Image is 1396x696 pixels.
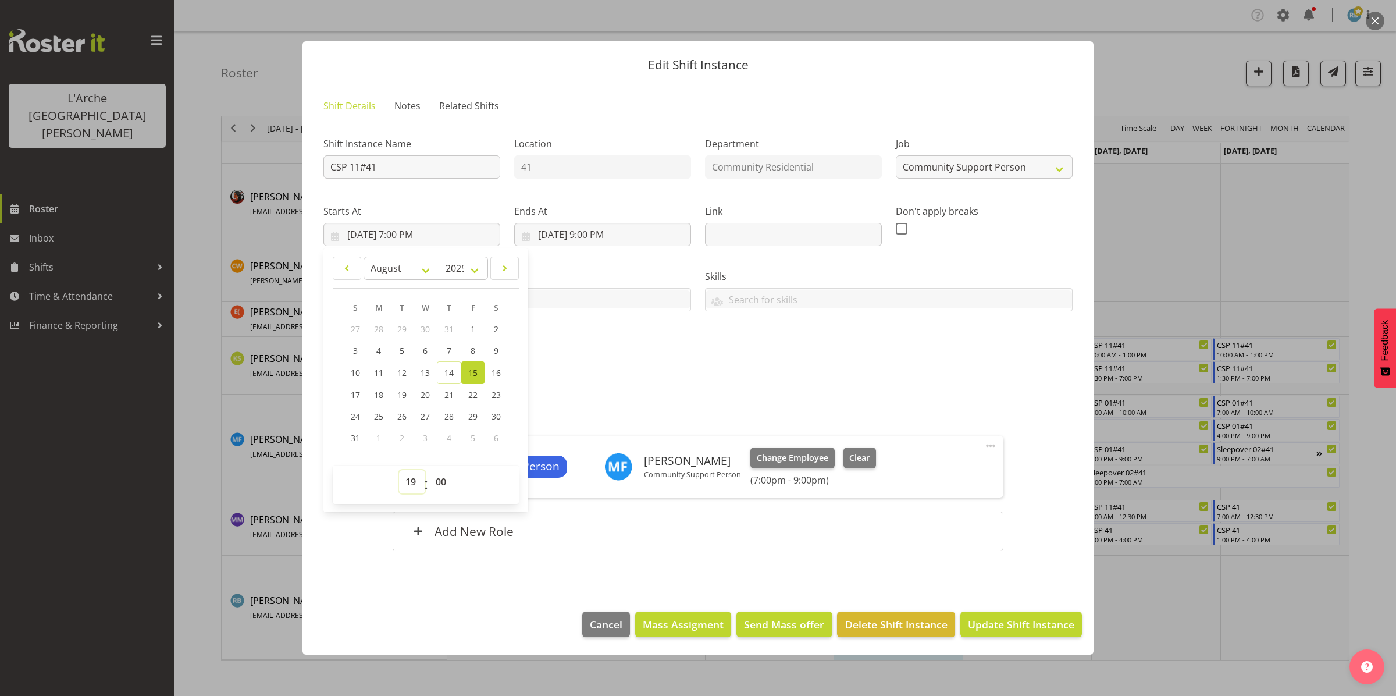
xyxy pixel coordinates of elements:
[374,367,383,378] span: 11
[492,389,501,400] span: 23
[447,432,451,443] span: 4
[397,367,407,378] span: 12
[485,340,508,361] a: 9
[1380,320,1390,361] span: Feedback
[423,345,428,356] span: 6
[400,432,404,443] span: 2
[323,223,500,246] input: Click to select...
[468,389,478,400] span: 22
[367,384,390,406] a: 18
[397,324,407,335] span: 29
[494,432,498,443] span: 6
[461,384,485,406] a: 22
[437,361,461,384] a: 14
[845,617,948,632] span: Delete Shift Instance
[437,340,461,361] a: 7
[468,367,478,378] span: 15
[643,617,724,632] span: Mass Assigment
[461,361,485,384] a: 15
[750,448,835,468] button: Change Employee
[444,367,454,378] span: 14
[323,137,500,151] label: Shift Instance Name
[444,389,454,400] span: 21
[374,389,383,400] span: 18
[390,384,414,406] a: 19
[644,454,741,467] h6: [PERSON_NAME]
[1361,661,1373,673] img: help-xxl-2.png
[323,99,376,113] span: Shift Details
[485,361,508,384] a: 16
[414,340,437,361] a: 6
[421,324,430,335] span: 30
[435,524,514,539] h6: Add New Role
[705,269,1073,283] label: Skills
[590,617,622,632] span: Cancel
[394,99,421,113] span: Notes
[400,302,404,313] span: T
[706,290,1072,308] input: Search for skills
[471,302,475,313] span: F
[705,204,882,218] label: Link
[960,612,1082,637] button: Update Shift Instance
[323,204,500,218] label: Starts At
[423,432,428,443] span: 3
[375,302,383,313] span: M
[421,367,430,378] span: 13
[414,406,437,427] a: 27
[485,406,508,427] a: 30
[439,99,499,113] span: Related Shifts
[492,367,501,378] span: 16
[323,155,500,179] input: Shift Instance Name
[351,432,360,443] span: 31
[421,389,430,400] span: 20
[374,324,383,335] span: 28
[1374,308,1396,388] button: Feedback - Show survey
[351,411,360,422] span: 24
[968,617,1074,632] span: Update Shift Instance
[351,324,360,335] span: 27
[367,340,390,361] a: 4
[514,137,691,151] label: Location
[344,361,367,384] a: 10
[424,470,428,499] span: :
[414,384,437,406] a: 20
[896,204,1073,218] label: Don't apply breaks
[494,324,498,335] span: 2
[444,324,454,335] span: 31
[461,340,485,361] a: 8
[494,345,498,356] span: 9
[376,432,381,443] span: 1
[344,427,367,449] a: 31
[344,384,367,406] a: 17
[644,470,741,479] p: Community Support Person
[367,406,390,427] a: 25
[468,411,478,422] span: 29
[344,406,367,427] a: 24
[744,617,824,632] span: Send Mass offer
[421,411,430,422] span: 27
[485,318,508,340] a: 2
[705,137,882,151] label: Department
[397,411,407,422] span: 26
[485,384,508,406] a: 23
[514,204,691,218] label: Ends At
[514,223,691,246] input: Click to select...
[635,612,731,637] button: Mass Assigment
[351,367,360,378] span: 10
[461,406,485,427] a: 29
[353,302,358,313] span: S
[390,361,414,384] a: 12
[393,408,1003,422] h5: Roles
[471,345,475,356] span: 8
[896,137,1073,151] label: Job
[757,452,828,464] span: Change Employee
[750,474,876,486] h6: (7:00pm - 9:00pm)
[461,318,485,340] a: 1
[494,302,498,313] span: S
[400,345,404,356] span: 5
[376,345,381,356] span: 4
[351,389,360,400] span: 17
[492,411,501,422] span: 30
[353,345,358,356] span: 3
[374,411,383,422] span: 25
